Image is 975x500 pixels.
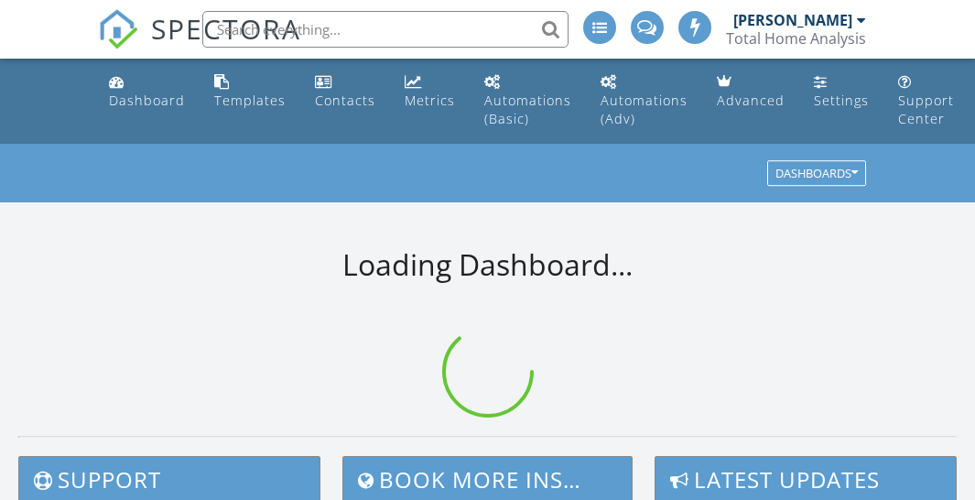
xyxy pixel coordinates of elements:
div: Templates [214,92,286,109]
div: Automations (Adv) [601,92,688,127]
div: Total Home Analysis [726,29,866,48]
div: Contacts [315,92,375,109]
div: Dashboards [775,168,858,180]
a: Metrics [397,66,462,118]
a: Templates [207,66,293,118]
a: Dashboard [102,66,192,118]
a: Settings [807,66,876,118]
a: SPECTORA [98,25,301,63]
a: Automations (Basic) [477,66,579,136]
a: Contacts [308,66,383,118]
a: Advanced [710,66,792,118]
div: Metrics [405,92,455,109]
div: Settings [814,92,869,109]
a: Support Center [891,66,961,136]
a: Automations (Advanced) [593,66,695,136]
button: Dashboards [767,161,866,187]
div: Automations (Basic) [484,92,571,127]
input: Search everything... [202,11,569,48]
div: Dashboard [109,92,185,109]
div: Advanced [717,92,785,109]
span: SPECTORA [151,9,301,48]
div: Support Center [898,92,954,127]
img: The Best Home Inspection Software - Spectora [98,9,138,49]
div: [PERSON_NAME] [733,11,852,29]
